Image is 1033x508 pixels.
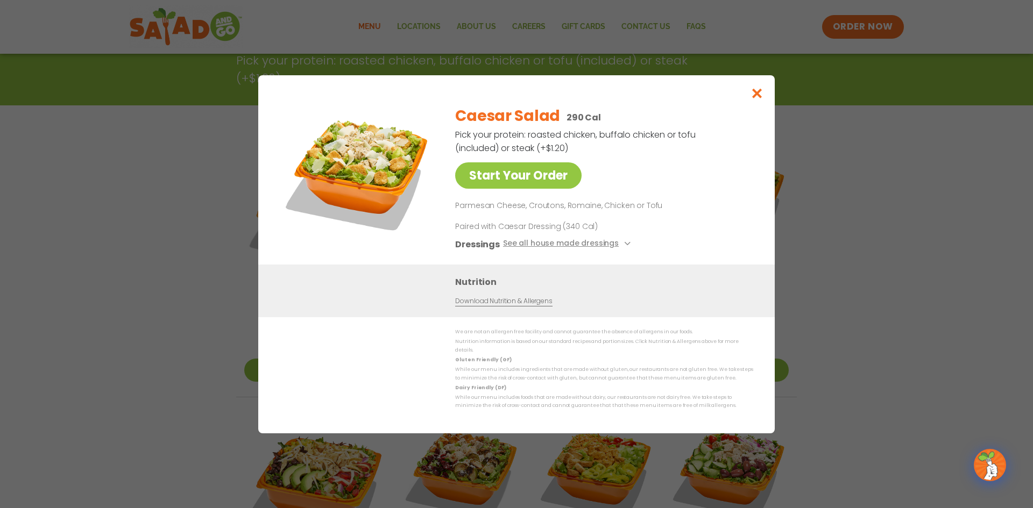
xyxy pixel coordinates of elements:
[567,111,601,124] p: 290 Cal
[455,220,654,232] p: Paired with Caesar Dressing (340 Cal)
[503,237,634,251] button: See all house made dressings
[455,338,753,354] p: Nutrition information is based on our standard recipes and portion sizes. Click Nutrition & Aller...
[740,75,775,111] button: Close modal
[455,356,511,363] strong: Gluten Friendly (GF)
[455,393,753,410] p: While our menu includes foods that are made without dairy, our restaurants are not dairy free. We...
[455,384,506,390] strong: Dairy Friendly (DF)
[455,199,749,212] p: Parmesan Cheese, Croutons, Romaine, Chicken or Tofu
[455,296,552,306] a: Download Nutrition & Allergens
[455,128,697,155] p: Pick your protein: roasted chicken, buffalo chicken or tofu (included) or steak (+$1.20)
[455,162,582,189] a: Start Your Order
[455,237,500,251] h3: Dressings
[455,105,560,127] h2: Caesar Salad
[455,328,753,336] p: We are not an allergen free facility and cannot guarantee the absence of allergens in our foods.
[455,366,753,382] p: While our menu includes ingredients that are made without gluten, our restaurants are not gluten ...
[282,97,433,247] img: Featured product photo for Caesar Salad
[455,275,759,288] h3: Nutrition
[975,450,1005,480] img: wpChatIcon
